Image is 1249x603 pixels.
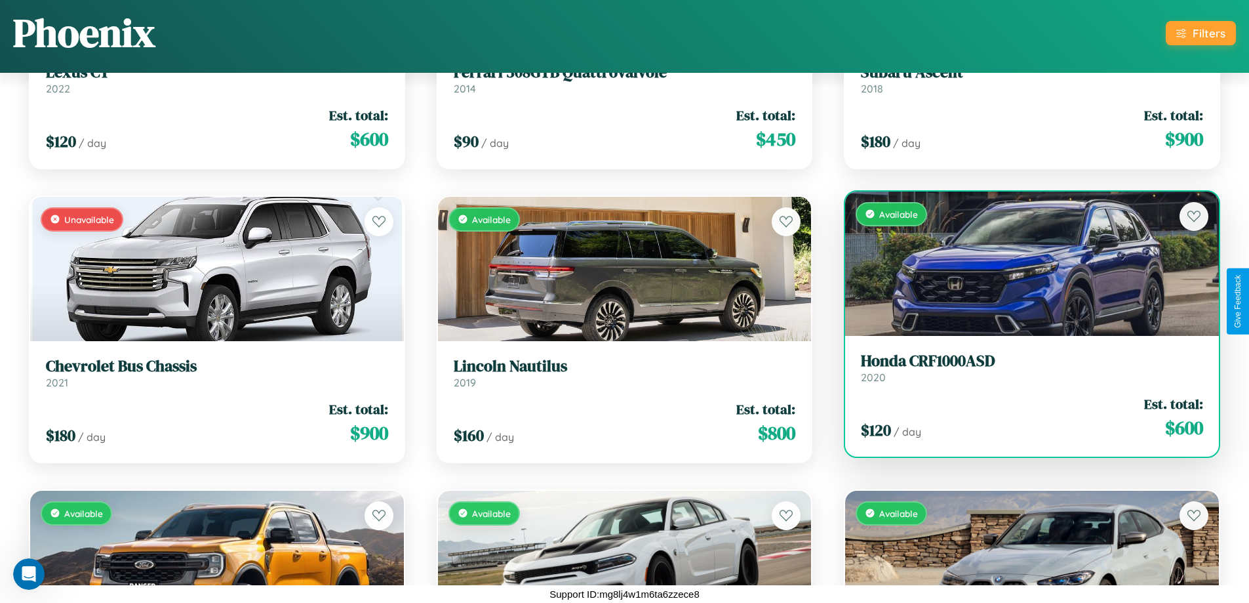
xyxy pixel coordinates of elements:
[13,558,45,590] iframe: Intercom live chat
[454,82,476,95] span: 2014
[46,63,388,95] a: Lexus CT2022
[46,131,76,152] span: $ 120
[758,420,795,446] span: $ 800
[46,63,388,82] h3: Lexus CT
[46,425,75,446] span: $ 180
[861,352,1203,371] h3: Honda CRF1000ASD
[13,6,155,60] h1: Phoenix
[861,63,1203,95] a: Subaru Ascent2018
[329,106,388,125] span: Est. total:
[879,508,918,519] span: Available
[736,106,795,125] span: Est. total:
[861,371,886,384] span: 2020
[893,136,921,150] span: / day
[472,214,511,225] span: Available
[486,430,514,444] span: / day
[46,357,388,376] h3: Chevrolet Bus Chassis
[1144,106,1203,125] span: Est. total:
[329,400,388,419] span: Est. total:
[350,126,388,152] span: $ 600
[894,425,921,438] span: / day
[472,508,511,519] span: Available
[861,82,883,95] span: 2018
[46,357,388,389] a: Chevrolet Bus Chassis2021
[454,357,796,389] a: Lincoln Nautilus2019
[861,63,1203,82] h3: Subaru Ascent
[1165,415,1203,441] span: $ 600
[879,209,918,220] span: Available
[756,126,795,152] span: $ 450
[1165,126,1203,152] span: $ 900
[46,376,68,389] span: 2021
[64,508,103,519] span: Available
[78,430,106,444] span: / day
[454,425,484,446] span: $ 160
[454,376,476,389] span: 2019
[454,131,479,152] span: $ 90
[46,82,70,95] span: 2022
[350,420,388,446] span: $ 900
[79,136,106,150] span: / day
[454,357,796,376] h3: Lincoln Nautilus
[481,136,509,150] span: / day
[1144,394,1203,413] span: Est. total:
[549,585,699,603] p: Support ID: mg8lj4w1m6ta6zzece8
[64,214,114,225] span: Unavailable
[861,131,890,152] span: $ 180
[1233,275,1242,328] div: Give Feedback
[736,400,795,419] span: Est. total:
[454,63,796,82] h3: Ferrari 308GTB Quattrovalvole
[1166,21,1236,45] button: Filters
[1193,26,1225,40] div: Filters
[861,419,891,441] span: $ 120
[861,352,1203,384] a: Honda CRF1000ASD2020
[454,63,796,95] a: Ferrari 308GTB Quattrovalvole2014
